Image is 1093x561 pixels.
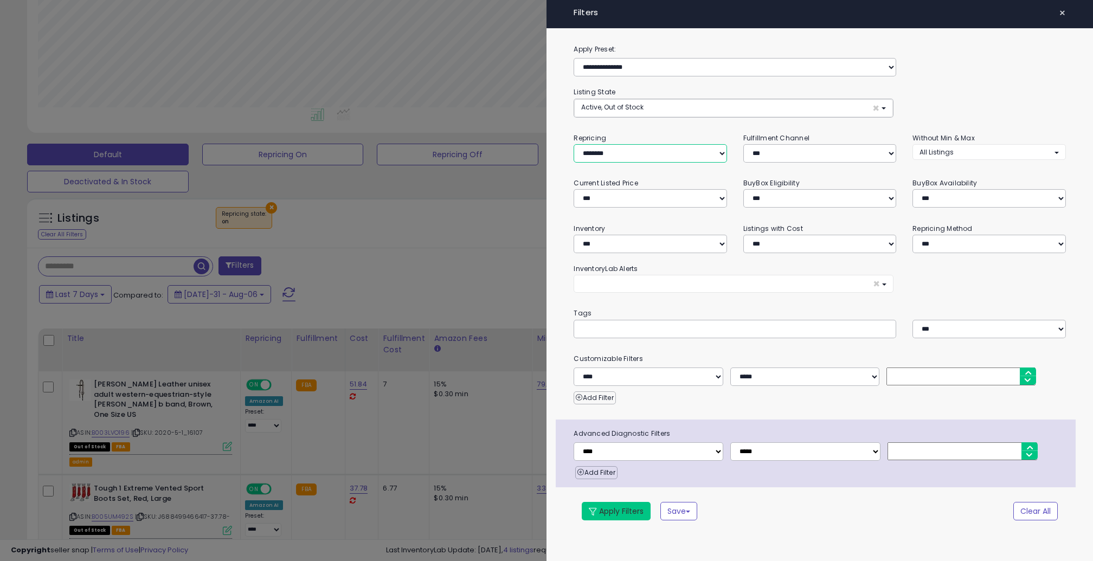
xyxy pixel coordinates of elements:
[581,102,644,112] span: Active, Out of Stock
[574,133,606,143] small: Repricing
[574,99,893,117] button: Active, Out of Stock ×
[574,224,605,233] small: Inventory
[575,466,617,479] button: Add Filter
[912,178,977,188] small: BuyBox Availability
[565,353,1073,365] small: Customizable Filters
[1055,5,1070,21] button: ×
[565,307,1073,319] small: Tags
[574,178,638,188] small: Current Listed Price
[920,147,954,157] span: All Listings
[582,502,651,520] button: Apply Filters
[565,428,1075,440] span: Advanced Diagnostic Filters
[574,391,615,404] button: Add Filter
[660,502,697,520] button: Save
[743,178,800,188] small: BuyBox Eligibility
[574,264,638,273] small: InventoryLab Alerts
[565,43,1073,55] label: Apply Preset:
[872,102,879,114] span: ×
[912,144,1065,160] button: All Listings
[743,133,809,143] small: Fulfillment Channel
[873,278,880,289] span: ×
[574,8,1065,17] h4: Filters
[574,87,615,96] small: Listing State
[1013,502,1058,520] button: Clear All
[912,133,975,143] small: Without Min & Max
[912,224,973,233] small: Repricing Method
[1059,5,1066,21] span: ×
[743,224,803,233] small: Listings with Cost
[574,275,893,293] button: ×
